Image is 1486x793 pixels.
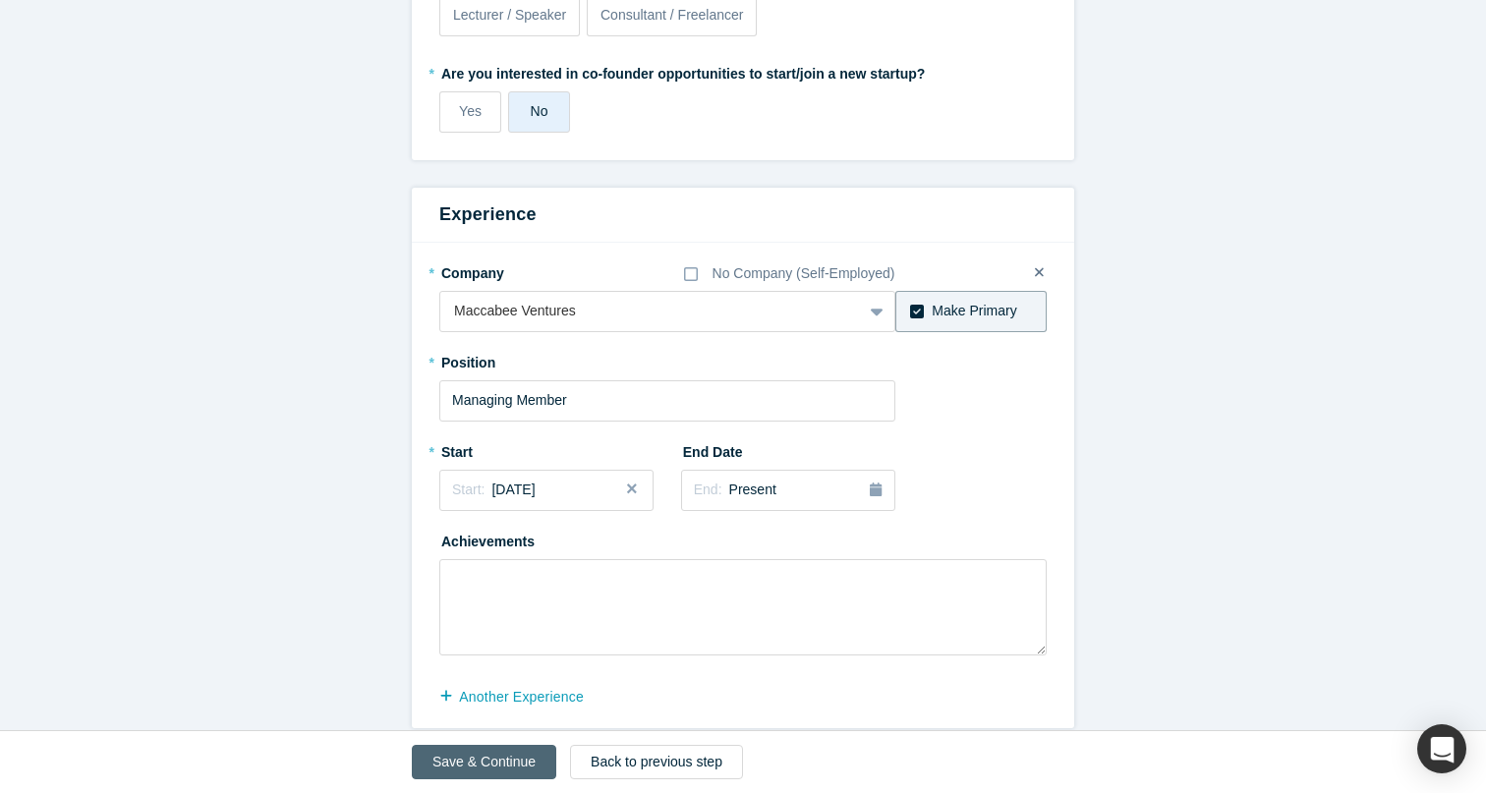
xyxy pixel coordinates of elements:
[681,470,895,511] button: End:Present
[439,435,549,463] label: Start
[439,680,604,714] button: another Experience
[439,256,549,284] label: Company
[439,346,549,373] label: Position
[932,301,1016,321] div: Make Primary
[439,525,549,552] label: Achievements
[681,435,791,463] label: End Date
[459,103,482,119] span: Yes
[452,481,485,497] span: Start:
[600,5,744,26] p: Consultant / Freelancer
[439,201,1047,228] h3: Experience
[729,481,776,497] span: Present
[713,263,895,284] div: No Company (Self-Employed)
[570,745,743,779] button: Back to previous step
[453,5,566,26] p: Lecturer / Speaker
[439,57,1047,85] label: Are you interested in co-founder opportunities to start/join a new startup?
[694,481,722,497] span: End:
[412,745,556,779] button: Save & Continue
[531,103,548,119] span: No
[624,470,654,511] button: Close
[439,470,654,511] button: Start:[DATE]
[439,380,895,422] input: Sales Manager
[491,481,535,497] span: [DATE]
